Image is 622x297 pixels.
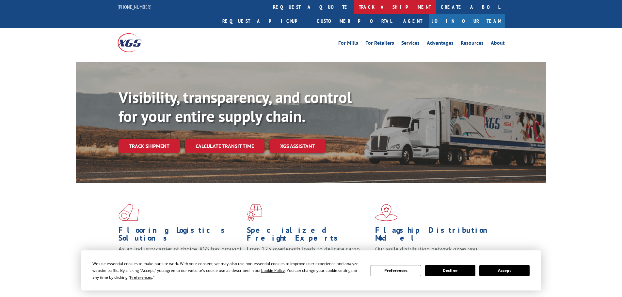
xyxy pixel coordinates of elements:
button: Decline [425,265,475,276]
a: Track shipment [119,139,180,153]
div: We use essential cookies to make our site work. With your consent, we may also use non-essential ... [92,260,363,281]
div: Cookie Consent Prompt [81,250,541,290]
a: Calculate transit time [185,139,264,153]
a: Join Our Team [429,14,505,28]
a: Advantages [427,40,454,48]
b: Visibility, transparency, and control for your entire supply chain. [119,87,352,126]
a: [PHONE_NUMBER] [118,4,152,10]
a: About [491,40,505,48]
a: Agent [397,14,429,28]
img: xgs-icon-focused-on-flooring-red [247,204,262,221]
h1: Specialized Freight Experts [247,226,370,245]
img: xgs-icon-total-supply-chain-intelligence-red [119,204,139,221]
h1: Flooring Logistics Solutions [119,226,242,245]
a: For Mills [338,40,358,48]
span: Preferences [130,275,152,280]
p: From 123 overlength loads to delicate cargo, our experienced staff knows the best way to move you... [247,245,370,274]
button: Preferences [371,265,421,276]
a: Customer Portal [312,14,397,28]
a: XGS ASSISTANT [270,139,326,153]
a: For Retailers [365,40,394,48]
a: Services [401,40,420,48]
button: Accept [479,265,530,276]
img: xgs-icon-flagship-distribution-model-red [375,204,398,221]
span: Our agile distribution network gives you nationwide inventory management on demand. [375,245,495,260]
a: Resources [461,40,484,48]
span: As an industry carrier of choice, XGS has brought innovation and dedication to flooring logistics... [119,245,242,268]
h1: Flagship Distribution Model [375,226,499,245]
span: Cookie Policy [261,268,285,273]
a: Request a pickup [217,14,312,28]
